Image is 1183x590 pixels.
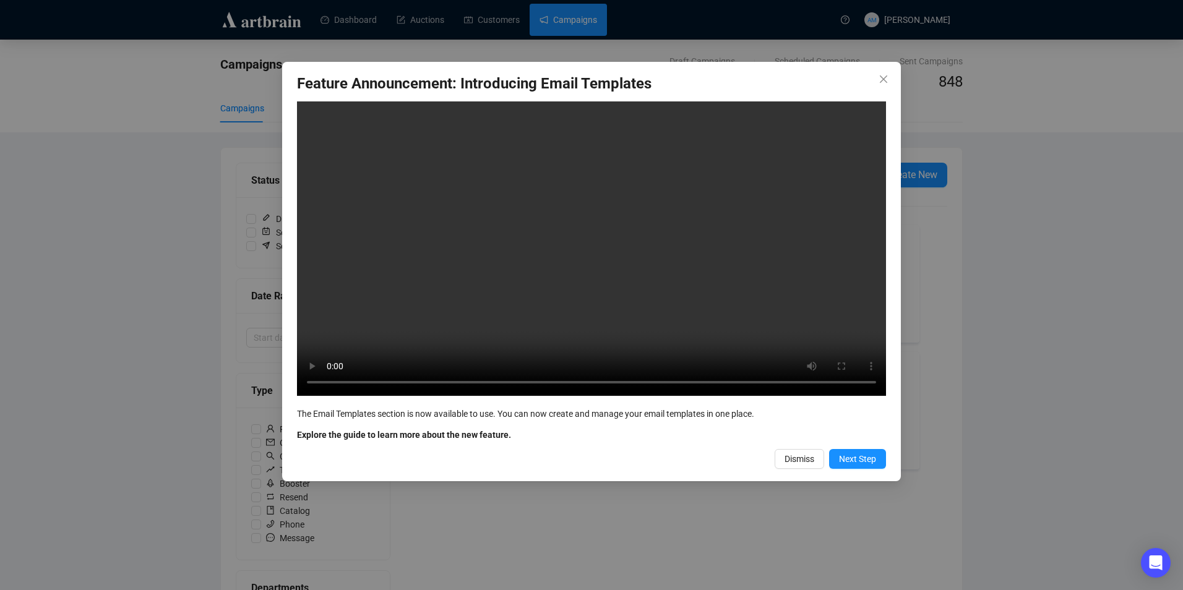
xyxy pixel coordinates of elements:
[879,74,888,84] span: close
[297,101,886,396] video: Your browser does not support the video tag.
[297,407,886,421] div: The Email Templates section is now available to use. You can now create and manage your email tem...
[297,74,886,94] h3: Feature Announcement: Introducing Email Templates
[775,449,824,469] button: Dismiss
[829,449,886,469] button: Next Step
[785,452,814,466] span: Dismiss
[874,69,893,89] button: Close
[297,430,511,440] b: Explore the guide to learn more about the new feature.
[1141,548,1171,578] div: Open Intercom Messenger
[839,452,876,466] span: Next Step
